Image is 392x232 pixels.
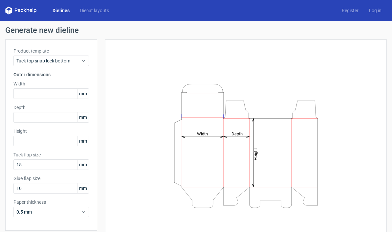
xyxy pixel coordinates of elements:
[13,81,89,87] label: Width
[47,7,75,14] a: Dielines
[364,7,387,14] a: Log in
[77,89,89,99] span: mm
[75,7,114,14] a: Diecut layouts
[13,48,89,54] label: Product template
[77,136,89,146] span: mm
[13,71,89,78] h3: Outer dimensions
[5,26,387,34] h1: Generate new dieline
[16,209,81,215] span: 0.5 mm
[197,131,208,136] tspan: Width
[13,104,89,111] label: Depth
[13,151,89,158] label: Tuck flap size
[337,7,364,14] a: Register
[77,160,89,170] span: mm
[231,131,243,136] tspan: Depth
[13,128,89,134] label: Height
[253,148,258,160] tspan: Height
[16,58,81,64] span: Tuck top snap lock bottom
[13,175,89,182] label: Glue flap size
[77,112,89,122] span: mm
[13,199,89,205] label: Paper thickness
[77,183,89,193] span: mm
